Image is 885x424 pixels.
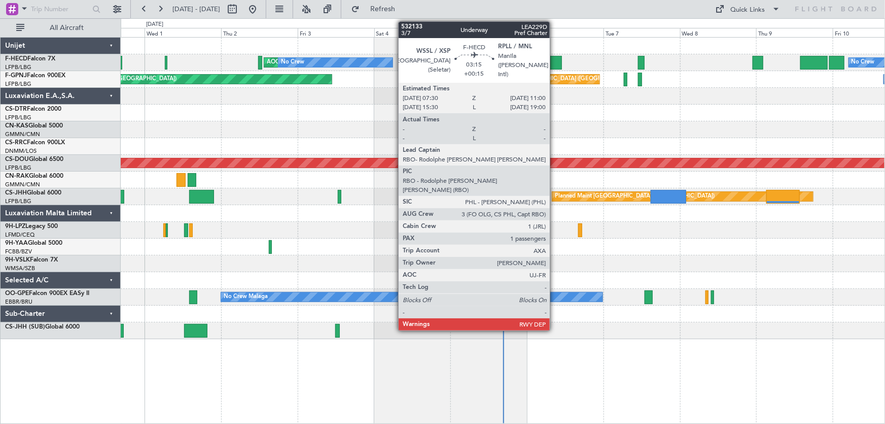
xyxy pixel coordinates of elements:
a: CS-JHHGlobal 6000 [5,190,61,196]
div: No Crew [852,55,875,70]
button: Quick Links [711,1,786,17]
input: Trip Number [31,2,89,17]
div: Mon 6 [527,28,604,37]
div: AOG Maint Paris ([GEOGRAPHIC_DATA]) [267,55,373,70]
span: CN-KAS [5,123,28,129]
a: 9H-LPZLegacy 500 [5,223,58,230]
div: Fri 3 [298,28,374,37]
span: F-HECD [5,56,27,62]
span: CN-RAK [5,173,29,179]
a: CN-RAKGlobal 6000 [5,173,63,179]
button: Refresh [346,1,407,17]
a: 9H-YAAGlobal 5000 [5,240,62,246]
span: F-GPNJ [5,73,27,79]
a: DNMM/LOS [5,147,37,155]
div: Quick Links [731,5,765,15]
div: No Crew Malaga [224,289,268,305]
span: CS-DTR [5,106,27,112]
div: Wed 1 [145,28,221,37]
a: LFMD/CEQ [5,231,34,239]
div: [DATE] [146,20,163,29]
a: LFPB/LBG [5,114,31,121]
a: CS-DOUGlobal 6500 [5,156,63,162]
a: LFPB/LBG [5,198,31,205]
span: CS-DOU [5,156,29,162]
span: [DATE] - [DATE] [172,5,220,14]
span: 9H-VSLK [5,257,30,263]
div: Tue 7 [604,28,680,37]
div: Thu 2 [221,28,298,37]
div: Thu 9 [756,28,833,37]
button: All Aircraft [11,20,110,36]
span: CS-JHH [5,190,27,196]
a: WMSA/SZB [5,265,35,272]
span: 9H-YAA [5,240,28,246]
a: CS-DTRFalcon 2000 [5,106,61,112]
span: CS-RRC [5,140,27,146]
div: Sun 5 [450,28,527,37]
div: Unplanned Maint [GEOGRAPHIC_DATA] ([GEOGRAPHIC_DATA]) [472,72,639,87]
div: No Crew [281,55,304,70]
span: All Aircraft [26,24,107,31]
a: LFPB/LBG [5,63,31,71]
div: Sat 4 [374,28,451,37]
a: CS-RRCFalcon 900LX [5,140,65,146]
a: F-GPNJFalcon 900EX [5,73,65,79]
a: OO-GPEFalcon 900EX EASy II [5,290,89,297]
span: CS-JHH (SUB) [5,324,45,330]
a: EBBR/BRU [5,298,32,306]
a: 9H-VSLKFalcon 7X [5,257,58,263]
span: Refresh [362,6,404,13]
div: Planned Maint [GEOGRAPHIC_DATA] ([GEOGRAPHIC_DATA]) [555,189,715,204]
span: OO-GPE [5,290,29,297]
a: GMMN/CMN [5,181,40,188]
a: LFPB/LBG [5,164,31,172]
a: LFPB/LBG [5,80,31,88]
a: FCBB/BZV [5,248,32,255]
div: Wed 8 [680,28,757,37]
span: 9H-LPZ [5,223,25,230]
a: CS-JHH (SUB)Global 6000 [5,324,80,330]
a: GMMN/CMN [5,131,40,138]
a: F-HECDFalcon 7X [5,56,55,62]
a: CN-KASGlobal 5000 [5,123,63,129]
